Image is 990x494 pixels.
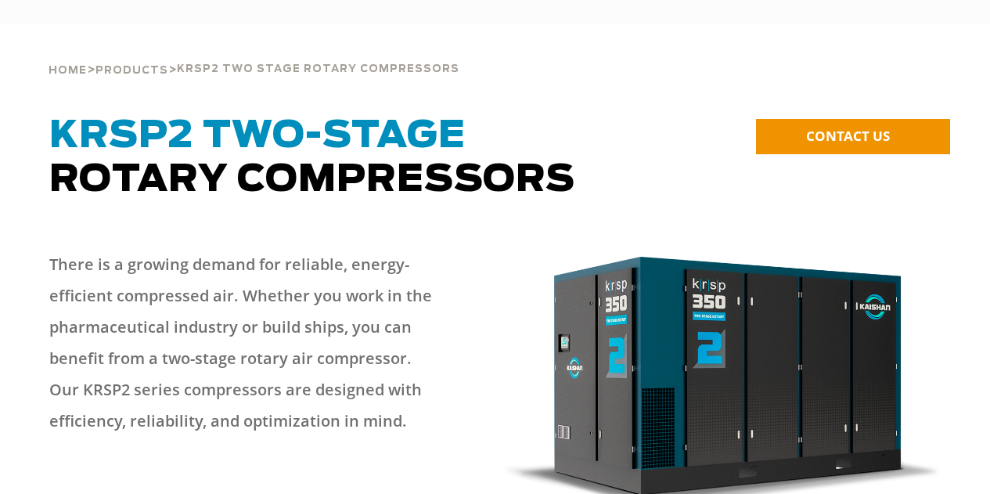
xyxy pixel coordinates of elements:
[49,23,459,83] div: > >
[49,117,466,155] span: KRSP2 Two-Stage
[49,63,87,77] a: Home
[95,66,168,76] span: Products
[756,119,950,154] a: CONTACT US
[806,127,890,145] span: CONTACT US
[49,66,87,76] span: Home
[49,249,433,437] p: There is a growing demand for reliable, energy-efficient compressed air. Whether you work in the ...
[95,63,168,77] a: Products
[49,117,575,199] span: Rotary Compressors
[177,64,459,74] span: krsp2 two stage rotary compressors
